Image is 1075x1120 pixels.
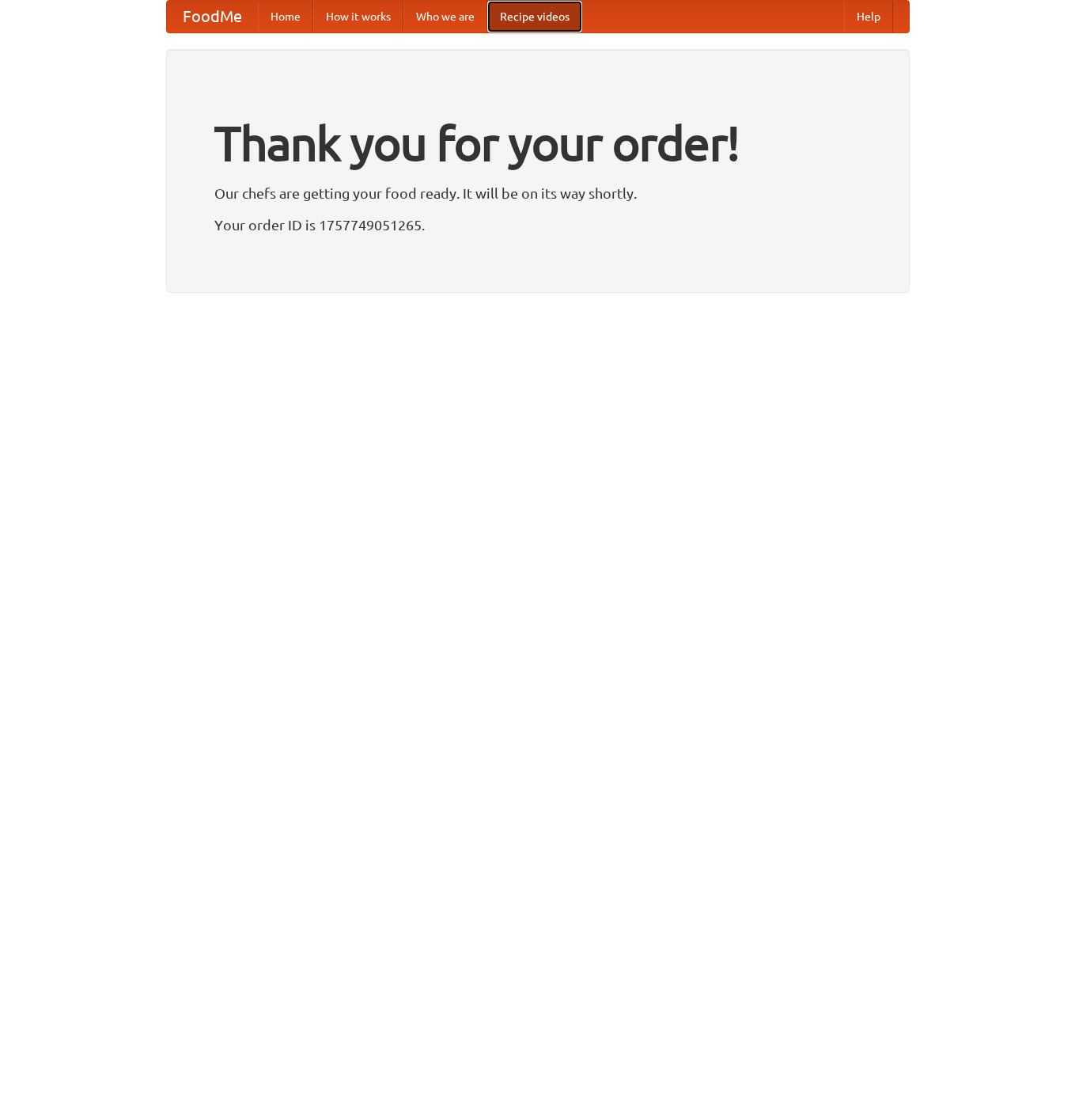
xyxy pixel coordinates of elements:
[487,1,582,32] a: Recipe videos
[403,1,487,32] a: Who we are
[844,1,893,32] a: Help
[214,181,861,205] p: Our chefs are getting your food ready. It will be on its way shortly.
[214,213,861,237] p: Your order ID is 1757749051265.
[167,1,258,32] a: FoodMe
[313,1,403,32] a: How it works
[258,1,313,32] a: Home
[214,105,861,181] h1: Thank you for your order!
